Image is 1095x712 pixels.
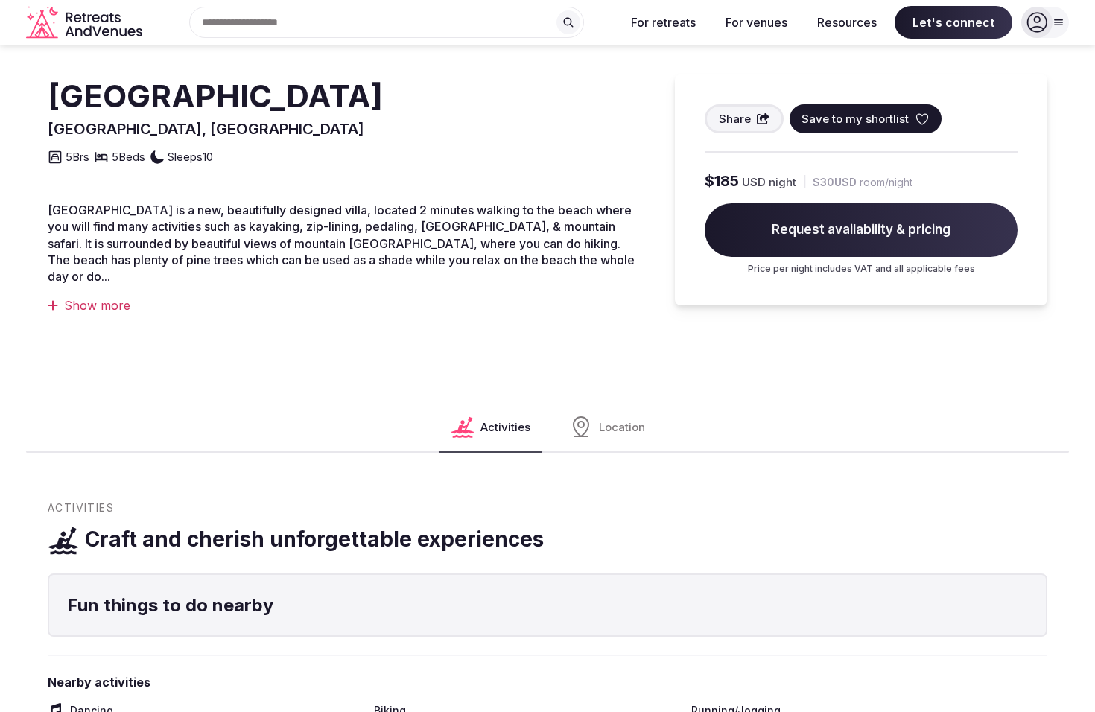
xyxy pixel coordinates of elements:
[85,525,544,554] h3: Craft and cherish unforgettable experiences
[802,111,909,127] span: Save to my shortlist
[168,149,213,165] span: Sleeps 10
[619,6,708,39] button: For retreats
[48,120,364,138] span: [GEOGRAPHIC_DATA], [GEOGRAPHIC_DATA]
[860,175,913,190] span: room/night
[26,6,145,39] a: Visit the homepage
[705,203,1018,257] span: Request availability & pricing
[66,149,89,165] span: 5 Brs
[48,297,645,314] div: Show more
[714,6,799,39] button: For venues
[48,674,1047,690] span: Nearby activities
[67,593,1028,618] h4: Fun things to do nearby
[742,174,766,190] span: USD
[705,104,784,133] button: Share
[805,6,889,39] button: Resources
[769,174,796,190] span: night
[719,111,751,127] span: Share
[480,419,530,435] span: Activities
[790,104,942,133] button: Save to my shortlist
[705,171,739,191] span: $185
[26,6,145,39] svg: Retreats and Venues company logo
[112,149,145,165] span: 5 Beds
[48,203,635,285] span: [GEOGRAPHIC_DATA] is a new, beautifully designed villa, located 2 minutes walking to the beach wh...
[48,500,114,515] span: Activities
[599,419,645,435] span: Location
[802,174,807,189] div: |
[813,175,857,190] span: $30 USD
[895,6,1012,39] span: Let's connect
[705,263,1018,276] p: Price per night includes VAT and all applicable fees
[48,74,383,118] h2: [GEOGRAPHIC_DATA]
